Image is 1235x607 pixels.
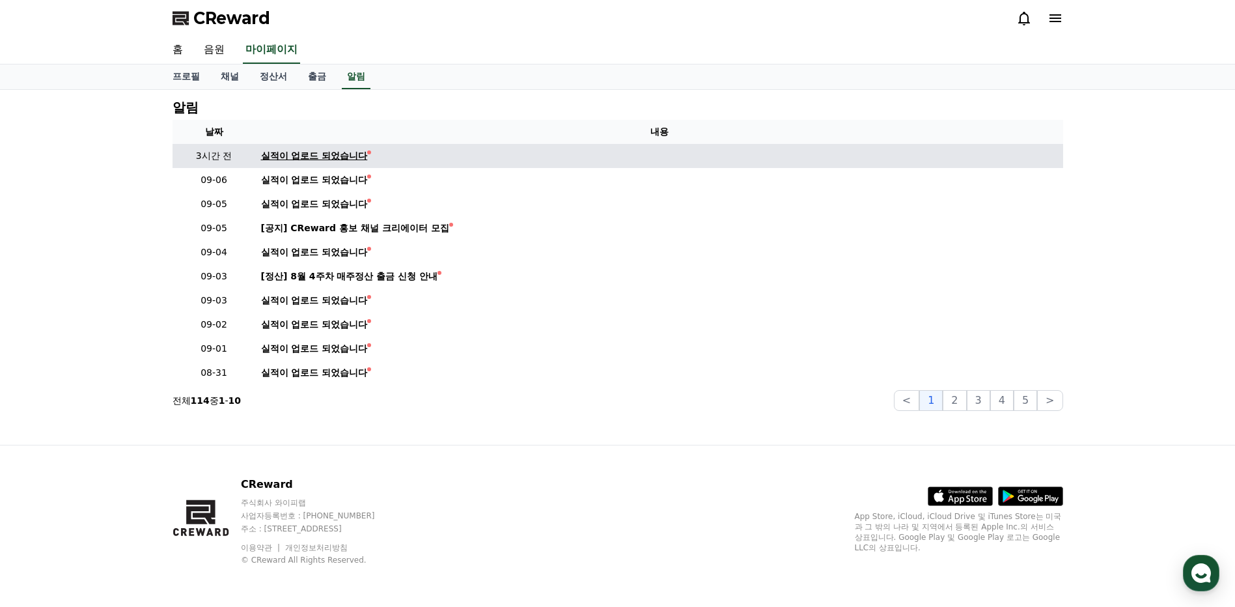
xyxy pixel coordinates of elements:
p: 09-04 [178,246,251,259]
a: 음원 [193,36,235,64]
h4: 알림 [173,100,199,115]
p: 09-05 [178,221,251,235]
div: [정산] 8월 4주차 매주정산 출금 신청 안내 [261,270,438,283]
p: © CReward All Rights Reserved. [241,555,400,565]
div: 실적이 업로드 되었습니다 [261,318,368,332]
a: 실적이 업로드 되었습니다 [261,197,1058,211]
a: 홈 [4,413,86,445]
a: 설정 [168,413,250,445]
p: 09-01 [178,342,251,356]
a: 실적이 업로드 되었습니다 [261,342,1058,356]
a: 실적이 업로드 되었습니다 [261,318,1058,332]
strong: 1 [219,395,225,406]
strong: 114 [191,395,210,406]
div: 실적이 업로드 되었습니다 [261,173,368,187]
button: 1 [919,390,943,411]
a: 실적이 업로드 되었습니다 [261,149,1058,163]
a: 홈 [162,36,193,64]
span: 설정 [201,432,217,443]
p: CReward [241,477,400,492]
p: 3시간 전 [178,149,251,163]
button: 5 [1014,390,1037,411]
a: 정산서 [249,64,298,89]
div: 실적이 업로드 되었습니다 [261,294,368,307]
a: 개인정보처리방침 [285,543,348,552]
a: 프로필 [162,64,210,89]
button: > [1037,390,1062,411]
p: 사업자등록번호 : [PHONE_NUMBER] [241,511,400,521]
a: 실적이 업로드 되었습니다 [261,294,1058,307]
button: 3 [967,390,990,411]
p: 09-03 [178,270,251,283]
th: 날짜 [173,120,256,144]
div: 실적이 업로드 되었습니다 [261,246,368,259]
span: 홈 [41,432,49,443]
p: 09-05 [178,197,251,211]
a: 이용약관 [241,543,282,552]
p: 09-06 [178,173,251,187]
a: 대화 [86,413,168,445]
a: 알림 [342,64,370,89]
button: < [894,390,919,411]
div: 실적이 업로드 되었습니다 [261,366,368,380]
div: 실적이 업로드 되었습니다 [261,342,368,356]
p: 전체 중 - [173,394,242,407]
a: [정산] 8월 4주차 매주정산 출금 신청 안내 [261,270,1058,283]
a: 실적이 업로드 되었습니다 [261,366,1058,380]
a: 출금 [298,64,337,89]
a: 실적이 업로드 되었습니다 [261,173,1058,187]
p: 주식회사 와이피랩 [241,498,400,508]
a: [공지] CReward 홍보 채널 크리에이터 모집 [261,221,1058,235]
p: 주소 : [STREET_ADDRESS] [241,524,400,534]
span: 대화 [119,433,135,444]
a: 마이페이지 [243,36,300,64]
a: 실적이 업로드 되었습니다 [261,246,1058,259]
p: 08-31 [178,366,251,380]
a: CReward [173,8,270,29]
p: 09-03 [178,294,251,307]
div: [공지] CReward 홍보 채널 크리에이터 모집 [261,221,449,235]
div: 실적이 업로드 되었습니다 [261,197,368,211]
a: 채널 [210,64,249,89]
button: 4 [990,390,1014,411]
span: CReward [193,8,270,29]
p: 09-02 [178,318,251,332]
strong: 10 [229,395,241,406]
th: 내용 [256,120,1063,144]
button: 2 [943,390,966,411]
div: 실적이 업로드 되었습니다 [261,149,368,163]
p: App Store, iCloud, iCloud Drive 및 iTunes Store는 미국과 그 밖의 나라 및 지역에서 등록된 Apple Inc.의 서비스 상표입니다. Goo... [855,511,1063,553]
